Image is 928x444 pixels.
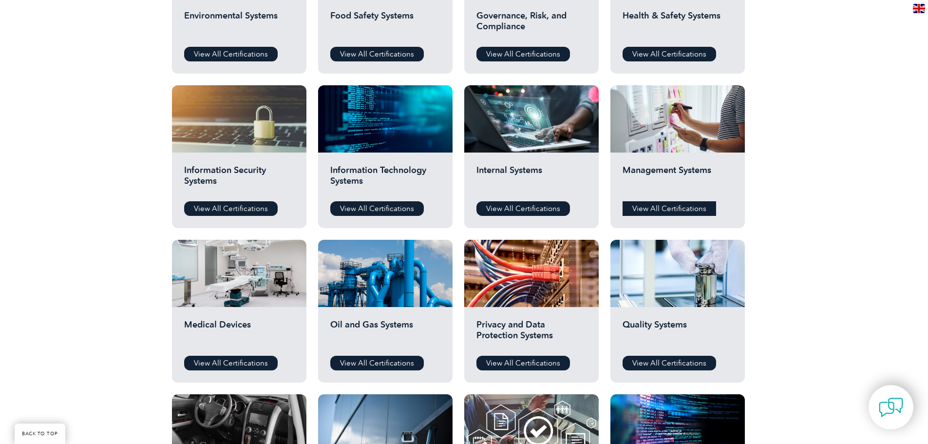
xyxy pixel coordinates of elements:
a: View All Certifications [184,356,278,370]
h2: Management Systems [623,165,733,194]
h2: Information Security Systems [184,165,294,194]
img: contact-chat.png [879,395,903,420]
h2: Privacy and Data Protection Systems [476,319,587,348]
h2: Environmental Systems [184,10,294,39]
h2: Health & Safety Systems [623,10,733,39]
h2: Information Technology Systems [330,165,440,194]
a: View All Certifications [184,201,278,216]
a: View All Certifications [330,47,424,61]
a: View All Certifications [623,47,716,61]
a: View All Certifications [330,201,424,216]
h2: Oil and Gas Systems [330,319,440,348]
a: BACK TO TOP [15,424,65,444]
h2: Quality Systems [623,319,733,348]
a: View All Certifications [623,356,716,370]
h2: Medical Devices [184,319,294,348]
a: View All Certifications [184,47,278,61]
h2: Food Safety Systems [330,10,440,39]
a: View All Certifications [330,356,424,370]
a: View All Certifications [623,201,716,216]
a: View All Certifications [476,356,570,370]
a: View All Certifications [476,201,570,216]
img: en [913,4,925,13]
a: View All Certifications [476,47,570,61]
h2: Governance, Risk, and Compliance [476,10,587,39]
h2: Internal Systems [476,165,587,194]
